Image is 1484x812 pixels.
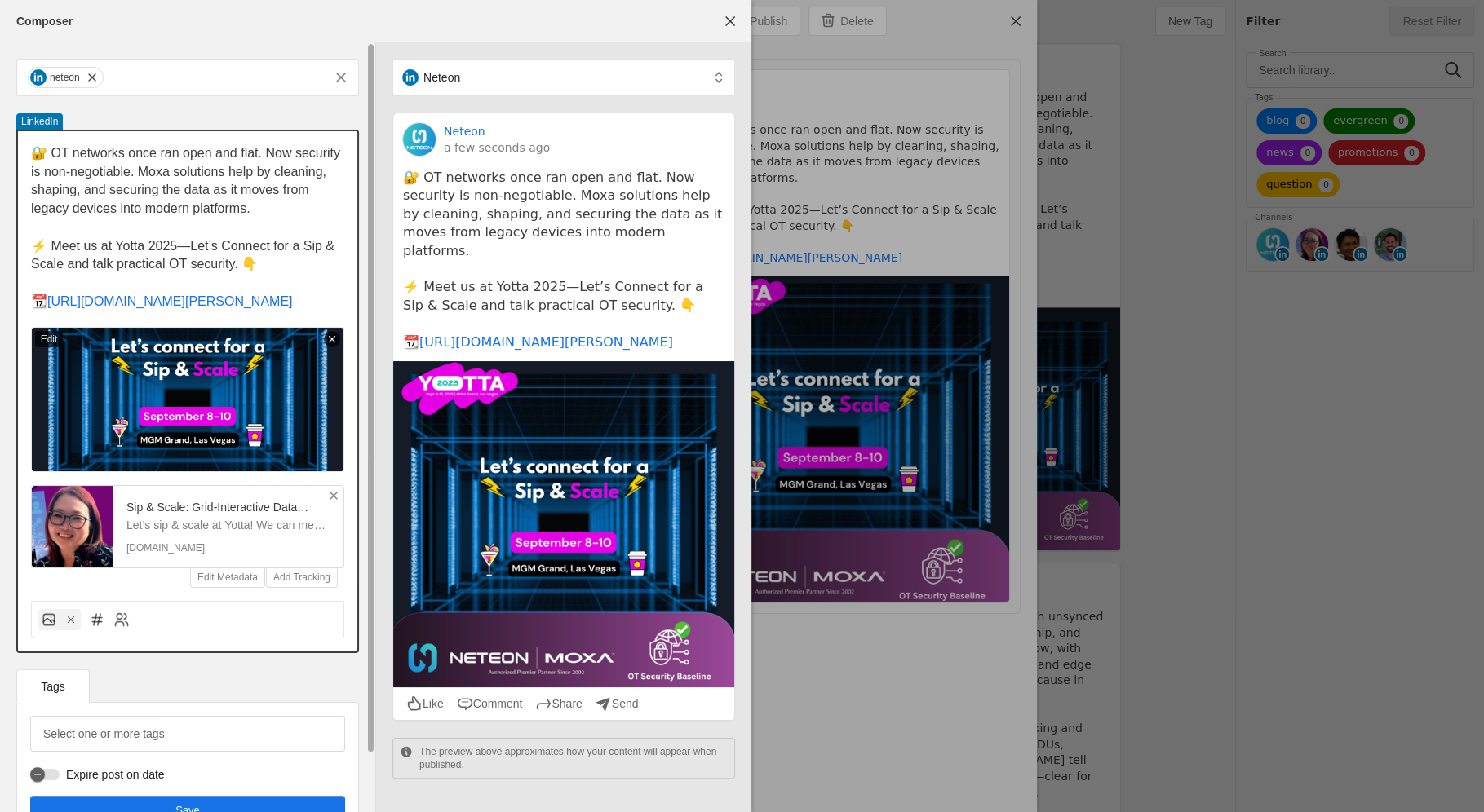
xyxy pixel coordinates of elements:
[16,13,73,29] div: Composer
[180,96,275,107] div: Keywords by Traffic
[191,567,264,587] button: Edit Metadata
[47,294,293,308] span: [URL][DOMAIN_NAME][PERSON_NAME]
[31,239,338,271] span: ⚡️ Meet us at Yotta 2025—Let’s Connect for a Sip & Scale and talk practical OT security. 👇
[46,26,80,39] div: v 4.0.25
[444,123,485,139] a: Neteon
[126,517,330,533] p: Let’s sip & scale at Yotta! We can meet right at the event, grab a coffee at Starbucks, chat over...
[126,499,330,515] div: Sip & Scale: Grid-Interactive Data Centers × Renewables - Kelly Wang
[393,361,734,687] img: undefined
[32,486,113,567] img: Sip & Scale: Grid-Interactive Data Centers × Renewables - Kelly Wang
[26,26,39,39] img: logo_orange.svg
[31,146,343,215] span: 🔐 OT networks once ran open and flat. Now security is non-negotiable. Moxa solutions help by clea...
[403,123,436,156] img: cache
[35,331,63,347] div: Edit
[535,695,582,712] li: Share
[44,95,57,108] img: tab_domain_overview_orange.svg
[126,541,330,554] div: [DOMAIN_NAME]
[423,69,460,86] span: Neteon
[419,334,673,350] a: [URL][DOMAIN_NAME][PERSON_NAME]
[327,489,340,502] app-icon: Remove
[16,113,63,130] div: LinkedIn
[162,95,175,108] img: tab_keywords_by_traffic_grey.svg
[60,766,165,783] label: Expire post on date
[419,745,728,771] p: The preview above approximates how your content will appear when published.
[326,63,356,92] button: Remove all
[457,695,523,712] li: Comment
[26,42,39,55] img: website_grey.svg
[403,169,724,351] pre: 🔐 OT networks once ran open and flat. Now security is non-negotiable. Moxa solutions help by clea...
[50,71,80,84] div: neteon
[324,331,340,347] div: remove
[406,695,444,712] li: Like
[62,96,146,107] div: Domain Overview
[42,42,179,55] div: Domain: [DOMAIN_NAME]
[267,567,337,587] button: Add Tracking
[43,724,165,744] mat-label: Select one or more tags
[31,327,344,472] img: c437865c-6087-6c38-7ea3-673937d7d6b1.png
[596,695,639,712] li: Send
[41,681,65,692] span: Tags
[444,139,550,156] a: a few seconds ago
[31,294,47,308] span: 📆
